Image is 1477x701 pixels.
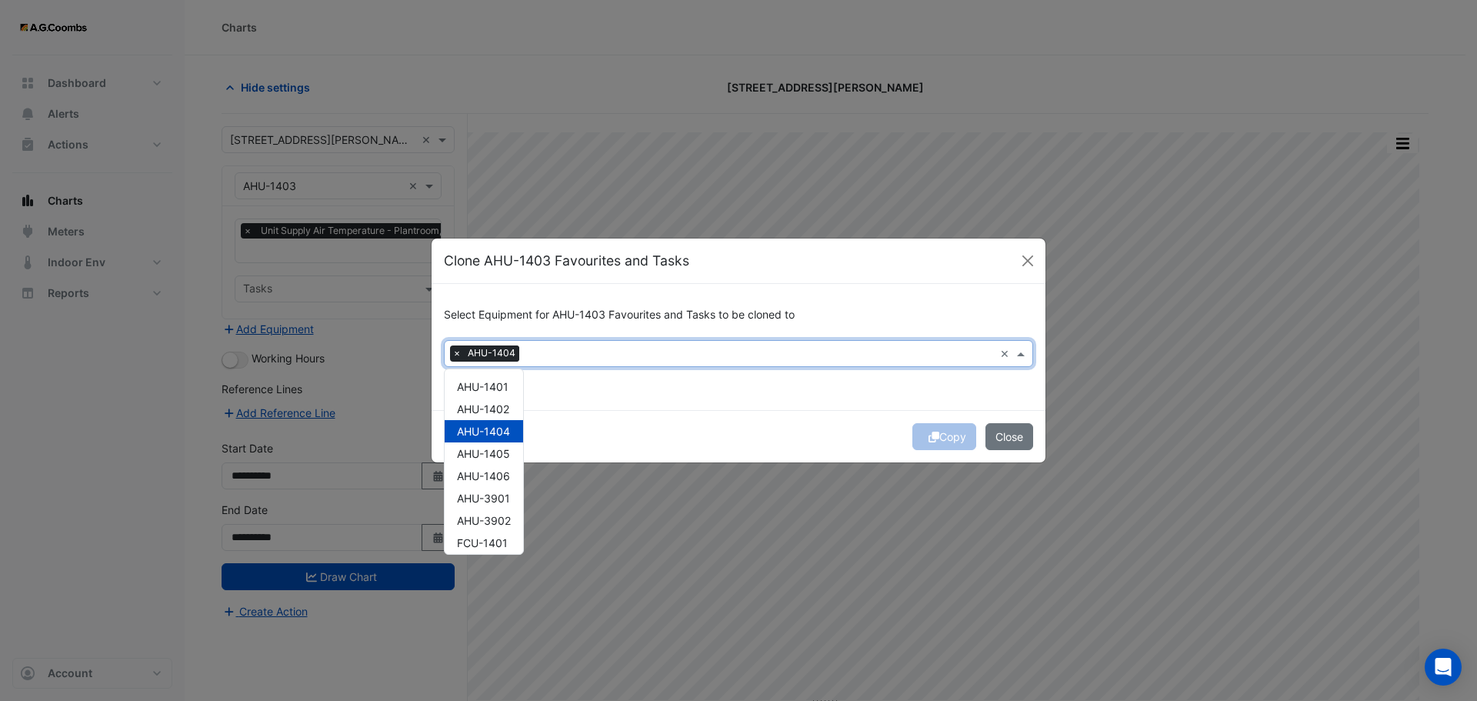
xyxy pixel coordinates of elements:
[985,423,1033,450] button: Close
[457,425,510,438] span: AHU-1404
[1000,345,1013,362] span: Clear
[444,368,492,386] button: Select All
[1425,649,1462,686] div: Open Intercom Messenger
[450,345,464,361] span: ×
[457,514,511,527] span: AHU-3902
[457,447,510,460] span: AHU-1405
[444,251,689,271] h5: Clone AHU-1403 Favourites and Tasks
[1016,249,1039,272] button: Close
[444,309,1033,322] h6: Select Equipment for AHU-1403 Favourites and Tasks to be cloned to
[457,492,510,505] span: AHU-3901
[457,536,508,549] span: FCU-1401
[457,469,510,482] span: AHU-1406
[457,402,509,416] span: AHU-1402
[444,369,524,555] ng-dropdown-panel: Options list
[457,380,508,393] span: AHU-1401
[464,345,519,361] span: AHU-1404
